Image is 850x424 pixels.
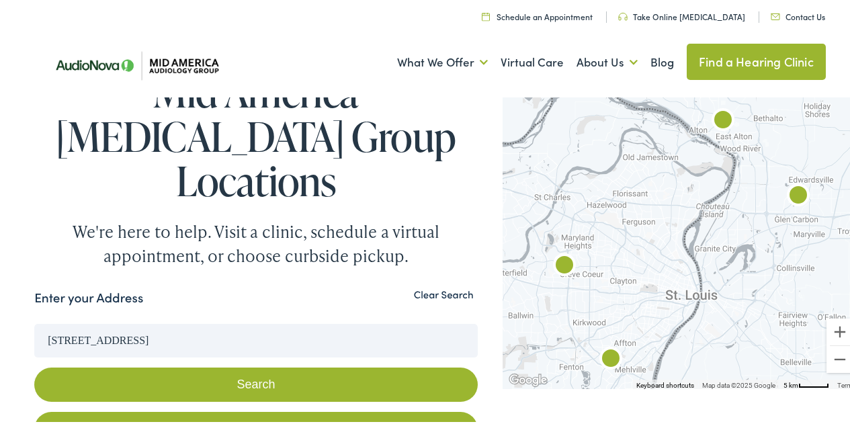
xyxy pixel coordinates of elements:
img: utility icon [771,11,780,17]
div: AudioNova [543,243,586,286]
div: We're here to help. Visit a clinic, schedule a virtual appointment, or choose curbside pickup. [41,217,471,265]
span: 5 km [783,379,798,386]
h1: Mid America [MEDICAL_DATA] Group Locations [34,67,477,200]
button: Map Scale: 5 km per 42 pixels [779,377,833,386]
a: About Us [577,35,638,85]
button: Clear Search [410,286,478,298]
div: AudioNova [777,173,820,216]
a: Contact Us [771,8,825,19]
label: Enter your Address [34,286,143,305]
img: Google [506,369,550,386]
div: AudioNova [702,97,745,140]
a: Take Online [MEDICAL_DATA] [618,8,745,19]
a: Blog [650,35,674,85]
a: Schedule an Appointment [482,8,593,19]
button: Search [34,365,477,399]
img: utility icon [482,9,490,18]
a: Find a Hearing Clinic [687,41,826,77]
a: Virtual Care [501,35,564,85]
img: utility icon [618,10,628,18]
span: Map data ©2025 Google [702,379,775,386]
a: Open this area in Google Maps (opens a new window) [506,369,550,386]
div: AudioNova [589,336,632,379]
input: Enter your address or zip code [34,321,477,355]
a: What We Offer [397,35,488,85]
button: Keyboard shortcuts [636,378,694,388]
